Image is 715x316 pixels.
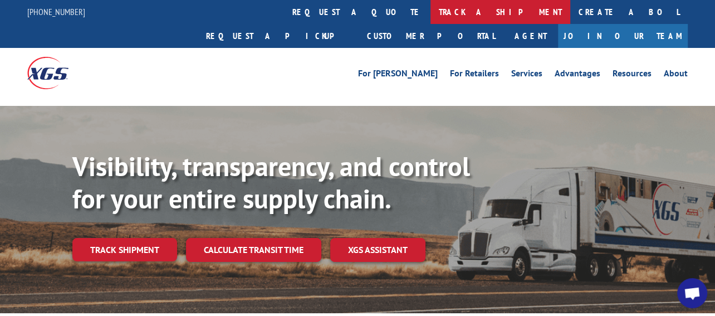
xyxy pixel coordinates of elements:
a: About [664,69,688,81]
a: For [PERSON_NAME] [358,69,438,81]
a: [PHONE_NUMBER] [27,6,85,17]
a: Agent [503,24,558,48]
a: Join Our Team [558,24,688,48]
a: Request a pickup [198,24,359,48]
b: Visibility, transparency, and control for your entire supply chain. [72,149,470,216]
a: Advantages [555,69,600,81]
a: Customer Portal [359,24,503,48]
a: XGS ASSISTANT [330,238,425,262]
a: Resources [613,69,652,81]
a: For Retailers [450,69,499,81]
a: Track shipment [72,238,177,261]
div: Open chat [677,278,707,308]
a: Calculate transit time [186,238,321,262]
a: Services [511,69,542,81]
